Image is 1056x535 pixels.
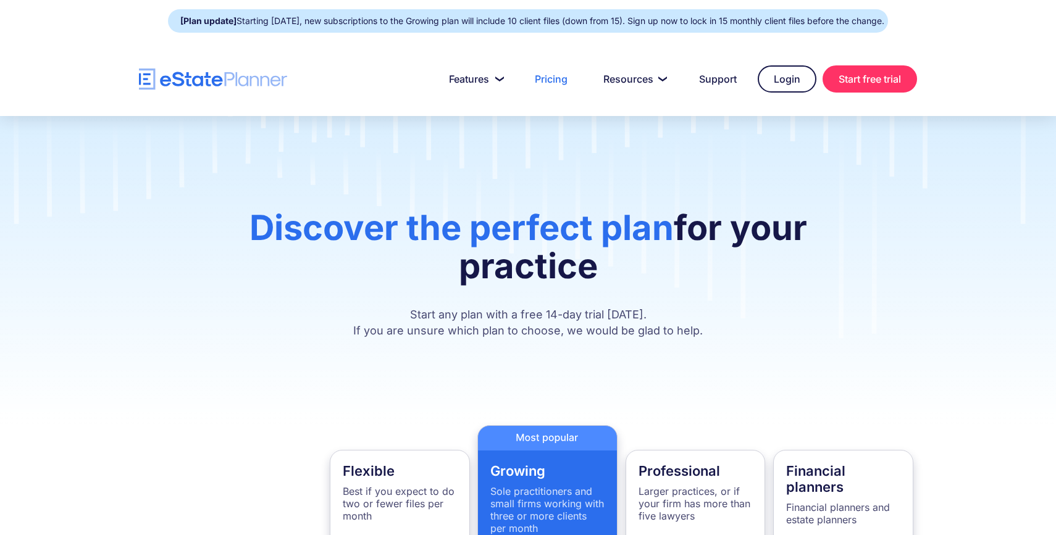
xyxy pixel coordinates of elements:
[343,463,457,479] h4: Flexible
[434,67,514,91] a: Features
[490,485,605,534] p: Sole practitioners and small firms working with three or more clients per month
[520,67,582,91] a: Pricing
[139,68,287,90] a: home
[589,67,678,91] a: Resources
[684,67,752,91] a: Support
[180,15,237,26] strong: [Plan update]
[786,501,900,526] p: Financial planners and estate planners
[230,209,826,297] h1: for your practice
[823,65,917,93] a: Start free trial
[490,463,605,479] h4: Growing
[180,12,884,30] div: Starting [DATE], new subscriptions to the Growing plan will include 10 client files (down from 15...
[758,65,816,93] a: Login
[639,485,753,522] p: Larger practices, or if your firm has more than five lawyers
[786,463,900,495] h4: Financial planners
[343,485,457,522] p: Best if you expect to do two or fewer files per month
[639,463,753,479] h4: Professional
[230,307,826,339] p: Start any plan with a free 14-day trial [DATE]. If you are unsure which plan to choose, we would ...
[249,207,674,249] span: Discover the perfect plan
